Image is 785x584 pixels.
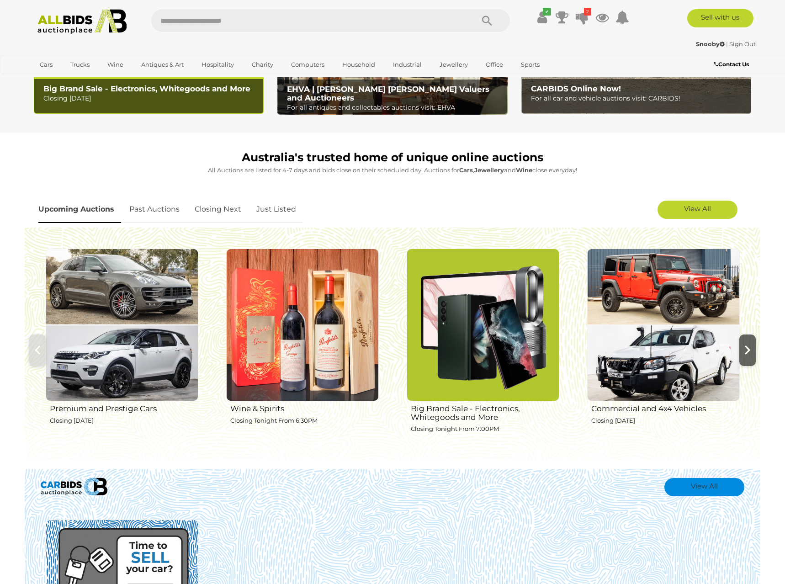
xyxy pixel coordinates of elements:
img: Premium and Prestige Cars [46,249,198,401]
p: Closing Tonight From 7:00PM [411,424,559,434]
p: All Auctions are listed for 4-7 days and bids close on their scheduled day. Auctions for , and cl... [38,165,747,175]
span: View All [684,204,711,213]
h2: Commercial and 4x4 Vehicles [591,402,740,413]
a: Just Listed [249,196,303,223]
p: Closing [DATE] [43,93,259,104]
a: Big Brand Sale - Electronics, Whitegoods and More Closing Tonight From 7:00PM [406,248,559,446]
a: Hospitality [196,57,240,72]
a: Closing Next [188,196,248,223]
img: Wine & Spirits [226,249,379,401]
a: Sell with us [687,9,753,27]
a: EHVA | Evans Hastings Valuers and Auctioneers EHVA | [PERSON_NAME] [PERSON_NAME] Valuers and Auct... [277,23,507,115]
a: Snooby [696,40,726,48]
a: Office [480,57,509,72]
a: [GEOGRAPHIC_DATA] [34,72,111,87]
p: Closing [DATE] [50,415,198,426]
a: Trucks [64,57,95,72]
a: View All [664,478,744,496]
h2: Wine & Spirits [230,402,379,413]
a: Commercial and 4x4 Vehicles Closing [DATE] [587,248,740,437]
strong: Snooby [696,40,725,48]
a: Cars [34,57,58,72]
b: Contact Us [714,61,749,68]
span: View All [691,482,718,490]
a: Industrial [387,57,428,72]
a: Upcoming Auctions [38,196,121,223]
h2: Premium and Prestige Cars [50,402,198,413]
a: Past Auctions [122,196,186,223]
a: Sign Out [729,40,756,48]
i: ✔ [543,8,551,16]
strong: Cars [459,166,473,174]
b: CARBIDS Online Now! [531,84,621,93]
p: For all antiques and collectables auctions visit: EHVA [287,102,502,113]
i: 2 [584,8,591,16]
a: Computers [285,57,330,72]
img: CARBIDS Auctionplace [38,473,109,501]
a: Jewellery [434,57,474,72]
img: Big Brand Sale - Electronics, Whitegoods and More [407,249,559,401]
a: Contact Us [714,59,751,69]
strong: Wine [516,166,532,174]
a: Sports [515,57,546,72]
a: Household [336,57,381,72]
button: Search [464,9,510,32]
p: For all car and vehicle auctions visit: CARBIDS! [531,93,746,104]
b: EHVA | [PERSON_NAME] [PERSON_NAME] Valuers and Auctioneers [287,85,489,102]
a: Antiques & Art [135,57,190,72]
a: View All [658,201,737,219]
strong: Jewellery [474,166,504,174]
h2: Big Brand Sale - Electronics, Whitegoods and More [411,402,559,421]
img: Allbids.com.au [32,9,132,34]
b: Big Brand Sale - Electronics, Whitegoods and More [43,84,250,93]
a: Wine & Spirits Closing Tonight From 6:30PM [226,248,379,437]
span: | [726,40,728,48]
img: Commercial and 4x4 Vehicles [587,249,740,401]
p: Closing [DATE] [591,415,740,426]
a: Charity [246,57,279,72]
a: Wine [101,57,129,72]
a: ✔ [535,9,549,26]
a: Premium and Prestige Cars Closing [DATE] [45,248,198,437]
p: Closing Tonight From 6:30PM [230,415,379,426]
h1: Australia's trusted home of unique online auctions [38,151,747,164]
a: 2 [575,9,589,26]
